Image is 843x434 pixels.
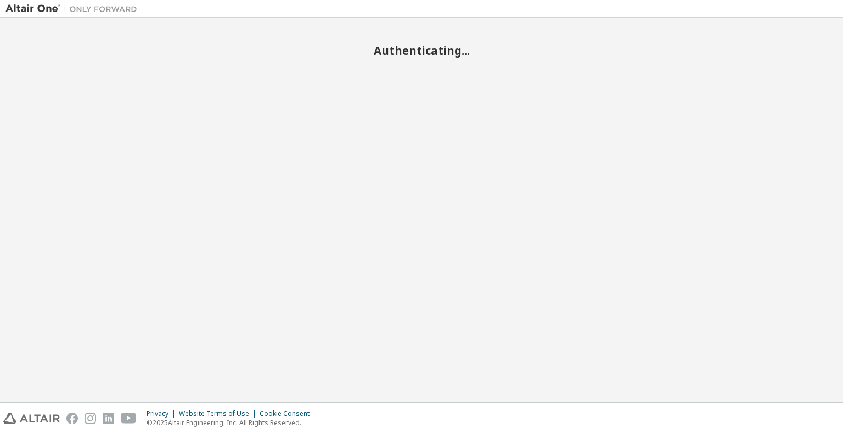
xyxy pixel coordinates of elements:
[85,413,96,424] img: instagram.svg
[5,43,838,58] h2: Authenticating...
[5,3,143,14] img: Altair One
[260,409,316,418] div: Cookie Consent
[147,409,179,418] div: Privacy
[179,409,260,418] div: Website Terms of Use
[103,413,114,424] img: linkedin.svg
[121,413,137,424] img: youtube.svg
[147,418,316,427] p: © 2025 Altair Engineering, Inc. All Rights Reserved.
[66,413,78,424] img: facebook.svg
[3,413,60,424] img: altair_logo.svg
